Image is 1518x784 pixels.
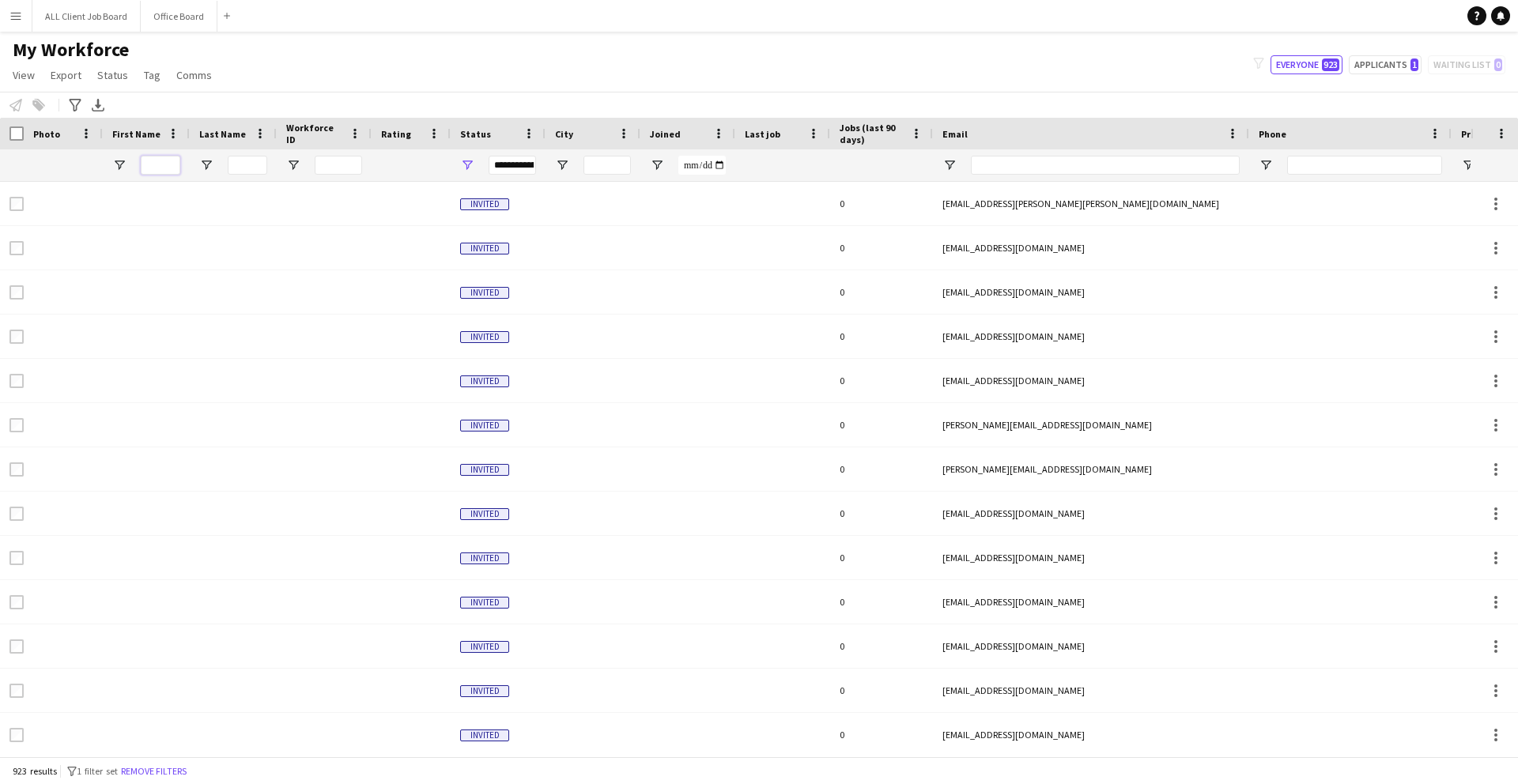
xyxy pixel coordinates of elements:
[77,765,118,777] span: 1 filter set
[942,128,968,140] span: Email
[830,270,933,314] div: 0
[44,65,88,85] a: Export
[66,96,85,115] app-action-btn: Advanced filters
[9,639,24,654] input: Row Selection is disabled for this row (unchecked)
[199,158,213,172] button: Open Filter Menu
[460,729,509,741] span: Invited
[112,128,160,140] span: First Name
[460,597,509,609] span: Invited
[830,226,933,269] div: 0
[971,156,1240,175] input: Email Filter Input
[1461,128,1493,140] span: Profile
[9,462,24,477] input: Row Selection is disabled for this row (unchecked)
[138,65,167,85] a: Tag
[840,122,904,145] span: Jobs (last 90 days)
[460,198,509,210] span: Invited
[1271,55,1342,74] button: Everyone923
[97,68,128,82] span: Status
[460,375,509,387] span: Invited
[9,241,24,255] input: Row Selection is disabled for this row (unchecked)
[9,684,24,698] input: Row Selection is disabled for this row (unchecked)
[555,128,573,140] span: City
[9,197,24,211] input: Row Selection is disabled for this row (unchecked)
[9,330,24,344] input: Row Selection is disabled for this row (unchecked)
[1259,128,1286,140] span: Phone
[933,447,1249,491] div: [PERSON_NAME][EMAIL_ADDRESS][DOMAIN_NAME]
[9,418,24,432] input: Row Selection is disabled for this row (unchecked)
[9,551,24,565] input: Row Selection is disabled for this row (unchecked)
[460,158,474,172] button: Open Filter Menu
[141,1,217,32] button: Office Board
[830,403,933,447] div: 0
[460,641,509,653] span: Invited
[830,182,933,225] div: 0
[112,158,126,172] button: Open Filter Menu
[830,536,933,579] div: 0
[583,156,631,175] input: City Filter Input
[933,226,1249,269] div: [EMAIL_ADDRESS][DOMAIN_NAME]
[460,243,509,254] span: Invited
[933,580,1249,624] div: [EMAIL_ADDRESS][DOMAIN_NAME]
[933,270,1249,314] div: [EMAIL_ADDRESS][DOMAIN_NAME]
[286,158,300,172] button: Open Filter Menu
[830,624,933,668] div: 0
[745,128,780,140] span: Last job
[170,65,218,85] a: Comms
[460,287,509,299] span: Invited
[650,158,664,172] button: Open Filter Menu
[460,464,509,476] span: Invited
[942,158,957,172] button: Open Filter Menu
[830,359,933,402] div: 0
[9,728,24,742] input: Row Selection is disabled for this row (unchecked)
[830,315,933,358] div: 0
[830,580,933,624] div: 0
[1461,158,1475,172] button: Open Filter Menu
[830,447,933,491] div: 0
[33,128,60,140] span: Photo
[460,420,509,432] span: Invited
[933,624,1249,668] div: [EMAIL_ADDRESS][DOMAIN_NAME]
[933,359,1249,402] div: [EMAIL_ADDRESS][DOMAIN_NAME]
[830,669,933,712] div: 0
[1322,58,1339,71] span: 923
[933,315,1249,358] div: [EMAIL_ADDRESS][DOMAIN_NAME]
[13,68,35,82] span: View
[678,156,726,175] input: Joined Filter Input
[9,374,24,388] input: Row Selection is disabled for this row (unchecked)
[199,128,246,140] span: Last Name
[9,595,24,609] input: Row Selection is disabled for this row (unchecked)
[286,122,343,145] span: Workforce ID
[933,492,1249,535] div: [EMAIL_ADDRESS][DOMAIN_NAME]
[460,552,509,564] span: Invited
[228,156,267,175] input: Last Name Filter Input
[933,182,1249,225] div: [EMAIL_ADDRESS][PERSON_NAME][PERSON_NAME][DOMAIN_NAME]
[118,763,190,780] button: Remove filters
[144,68,160,82] span: Tag
[460,508,509,520] span: Invited
[555,158,569,172] button: Open Filter Menu
[830,492,933,535] div: 0
[460,128,491,140] span: Status
[381,128,411,140] span: Rating
[9,285,24,300] input: Row Selection is disabled for this row (unchecked)
[1287,156,1442,175] input: Phone Filter Input
[9,507,24,521] input: Row Selection is disabled for this row (unchecked)
[13,38,129,62] span: My Workforce
[32,1,141,32] button: ALL Client Job Board
[1349,55,1422,74] button: Applicants1
[1259,158,1273,172] button: Open Filter Menu
[460,685,509,697] span: Invited
[91,65,134,85] a: Status
[933,669,1249,712] div: [EMAIL_ADDRESS][DOMAIN_NAME]
[650,128,681,140] span: Joined
[460,331,509,343] span: Invited
[933,536,1249,579] div: [EMAIL_ADDRESS][DOMAIN_NAME]
[176,68,212,82] span: Comms
[830,713,933,756] div: 0
[141,156,180,175] input: First Name Filter Input
[1410,58,1418,71] span: 1
[933,403,1249,447] div: [PERSON_NAME][EMAIL_ADDRESS][DOMAIN_NAME]
[51,68,81,82] span: Export
[933,713,1249,756] div: [EMAIL_ADDRESS][DOMAIN_NAME]
[89,96,108,115] app-action-btn: Export XLSX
